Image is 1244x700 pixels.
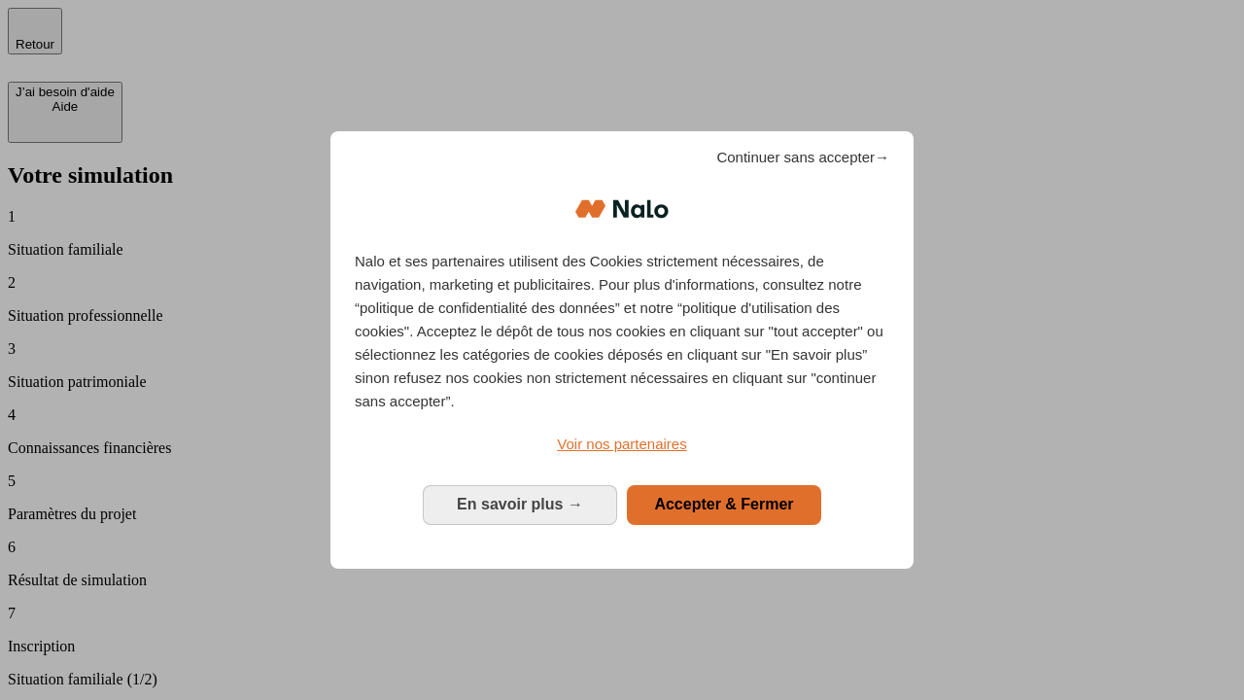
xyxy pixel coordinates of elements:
span: En savoir plus → [457,496,583,512]
span: Continuer sans accepter→ [716,146,889,169]
span: Voir nos partenaires [557,436,686,452]
div: Bienvenue chez Nalo Gestion du consentement [330,131,914,568]
button: Accepter & Fermer: Accepter notre traitement des données et fermer [627,485,821,524]
span: Accepter & Fermer [654,496,793,512]
p: Nalo et ses partenaires utilisent des Cookies strictement nécessaires, de navigation, marketing e... [355,250,889,413]
a: Voir nos partenaires [355,433,889,456]
img: Logo [575,180,669,238]
button: En savoir plus: Configurer vos consentements [423,485,617,524]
